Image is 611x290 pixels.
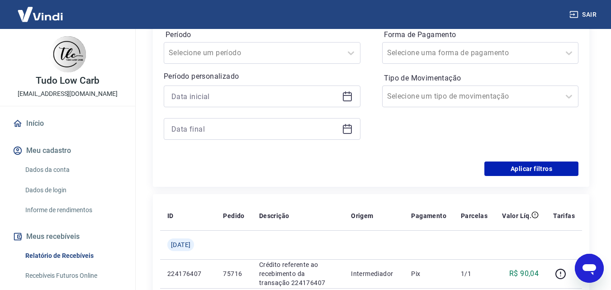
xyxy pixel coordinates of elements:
[509,268,539,279] p: R$ 90,04
[22,181,124,200] a: Dados de login
[50,36,86,72] img: 092b66a1-269f-484b-a6ef-d60da104ea9d.jpeg
[11,227,124,247] button: Meus recebíveis
[411,269,446,278] p: Pix
[18,89,118,99] p: [EMAIL_ADDRESS][DOMAIN_NAME]
[411,211,446,220] p: Pagamento
[502,211,531,220] p: Valor Líq.
[171,240,190,249] span: [DATE]
[351,269,397,278] p: Intermediador
[11,0,70,28] img: Vindi
[223,269,244,278] p: 75716
[575,254,604,283] iframe: Botão para abrir a janela de mensagens
[171,90,338,103] input: Data inicial
[461,269,488,278] p: 1/1
[11,141,124,161] button: Meu cadastro
[568,6,600,23] button: Sair
[484,162,578,176] button: Aplicar filtros
[167,211,174,220] p: ID
[461,211,488,220] p: Parcelas
[22,266,124,285] a: Recebíveis Futuros Online
[22,201,124,219] a: Informe de rendimentos
[553,211,575,220] p: Tarifas
[259,260,336,287] p: Crédito referente ao recebimento da transação 224176407
[11,114,124,133] a: Início
[164,71,360,82] p: Período personalizado
[167,269,208,278] p: 224176407
[22,161,124,179] a: Dados da conta
[223,211,244,220] p: Pedido
[171,122,338,136] input: Data final
[259,211,289,220] p: Descrição
[384,29,577,40] label: Forma de Pagamento
[384,73,577,84] label: Tipo de Movimentação
[166,29,359,40] label: Período
[351,211,373,220] p: Origem
[36,76,99,86] p: Tudo Low Carb
[22,247,124,265] a: Relatório de Recebíveis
